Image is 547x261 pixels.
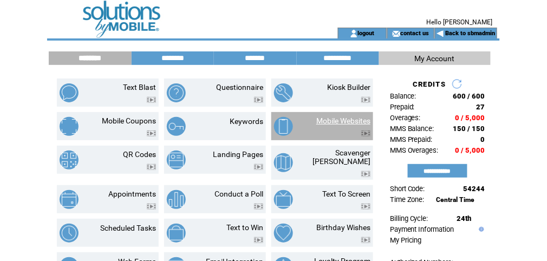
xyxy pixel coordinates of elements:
[274,224,293,243] img: birthday-wishes.png
[230,117,263,126] a: Keywords
[60,190,79,209] img: appointments.png
[216,83,263,92] a: Questionnaire
[453,125,485,133] span: 150 / 150
[254,164,263,170] img: video.png
[167,83,186,102] img: questionnaire.png
[147,97,156,103] img: video.png
[147,204,156,210] img: video.png
[390,125,434,133] span: MMS Balance:
[274,190,293,209] img: text-to-screen.png
[254,97,263,103] img: video.png
[214,190,263,198] a: Conduct a Poll
[390,195,425,204] span: Time Zone:
[437,196,475,204] span: Central Time
[316,116,370,125] a: Mobile Websites
[108,190,156,198] a: Appointments
[226,223,263,232] a: Text to Win
[390,225,454,233] a: Payment Information
[390,92,416,100] span: Balance:
[361,237,370,243] img: video.png
[274,117,293,136] img: mobile-websites.png
[312,148,370,166] a: Scavenger [PERSON_NAME]
[390,214,428,223] span: Billing Cycle:
[477,227,484,232] img: help.gif
[167,151,186,169] img: landing-pages.png
[361,97,370,103] img: video.png
[437,29,445,38] img: backArrow.gif
[453,92,485,100] span: 600 / 600
[123,83,156,92] a: Text Blast
[167,224,186,243] img: text-to-win.png
[167,190,186,209] img: conduct-a-poll.png
[361,130,370,136] img: video.png
[455,146,485,154] span: 0 / 5,000
[361,204,370,210] img: video.png
[254,204,263,210] img: video.png
[213,150,263,159] a: Landing Pages
[147,130,156,136] img: video.png
[358,29,375,36] a: logout
[274,153,293,172] img: scavenger-hunt.png
[147,164,156,170] img: video.png
[390,185,425,193] span: Short Code:
[390,114,421,122] span: Overages:
[316,223,370,232] a: Birthday Wishes
[350,29,358,38] img: account_icon.gif
[102,116,156,125] a: Mobile Coupons
[457,214,472,223] span: 24th
[390,103,415,111] span: Prepaid:
[427,18,493,26] span: Hello [PERSON_NAME]
[60,151,79,169] img: qr-codes.png
[477,103,485,111] span: 27
[413,80,446,88] span: CREDITS
[167,117,186,136] img: keywords.png
[400,29,429,36] a: contact us
[446,30,496,37] a: Back to sbmadmin
[123,150,156,159] a: QR Codes
[60,224,79,243] img: scheduled-tasks.png
[481,135,485,143] span: 0
[390,135,433,143] span: MMS Prepaid:
[361,171,370,177] img: video.png
[322,190,370,198] a: Text To Screen
[392,29,400,38] img: contact_us_icon.gif
[327,83,370,92] a: Kiosk Builder
[60,83,79,102] img: text-blast.png
[274,83,293,102] img: kiosk-builder.png
[100,224,156,232] a: Scheduled Tasks
[390,236,422,244] a: My Pricing
[415,54,455,63] span: My Account
[390,146,439,154] span: MMS Overages:
[60,117,79,136] img: mobile-coupons.png
[455,114,485,122] span: 0 / 5,000
[464,185,485,193] span: 54244
[254,237,263,243] img: video.png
